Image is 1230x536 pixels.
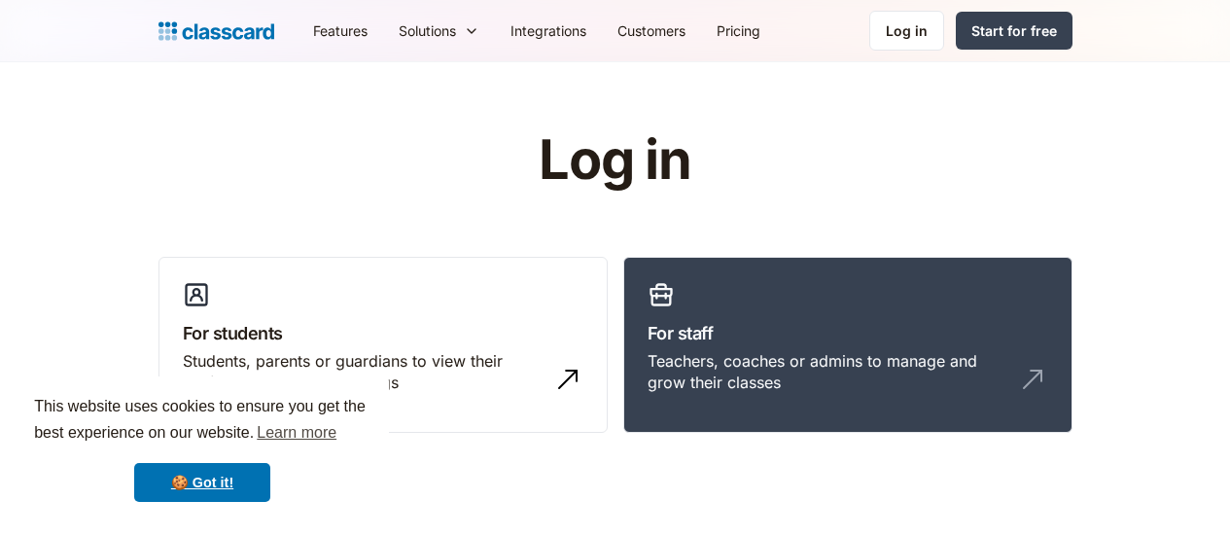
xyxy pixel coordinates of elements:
div: Solutions [383,9,495,53]
div: Solutions [399,20,456,41]
h1: Log in [306,130,924,191]
a: home [158,18,274,45]
a: learn more about cookies [254,418,339,447]
a: Pricing [701,9,776,53]
a: For staffTeachers, coaches or admins to manage and grow their classes [623,257,1072,434]
a: Start for free [956,12,1072,50]
div: Teachers, coaches or admins to manage and grow their classes [648,350,1009,394]
a: Customers [602,9,701,53]
a: For studentsStudents, parents or guardians to view their profile and manage bookings [158,257,608,434]
a: dismiss cookie message [134,463,270,502]
div: Students, parents or guardians to view their profile and manage bookings [183,350,545,394]
a: Log in [869,11,944,51]
a: Features [298,9,383,53]
div: cookieconsent [16,376,389,520]
h3: For students [183,320,583,346]
div: Log in [886,20,928,41]
span: This website uses cookies to ensure you get the best experience on our website. [34,395,370,447]
div: Start for free [971,20,1057,41]
h3: For staff [648,320,1048,346]
a: Integrations [495,9,602,53]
